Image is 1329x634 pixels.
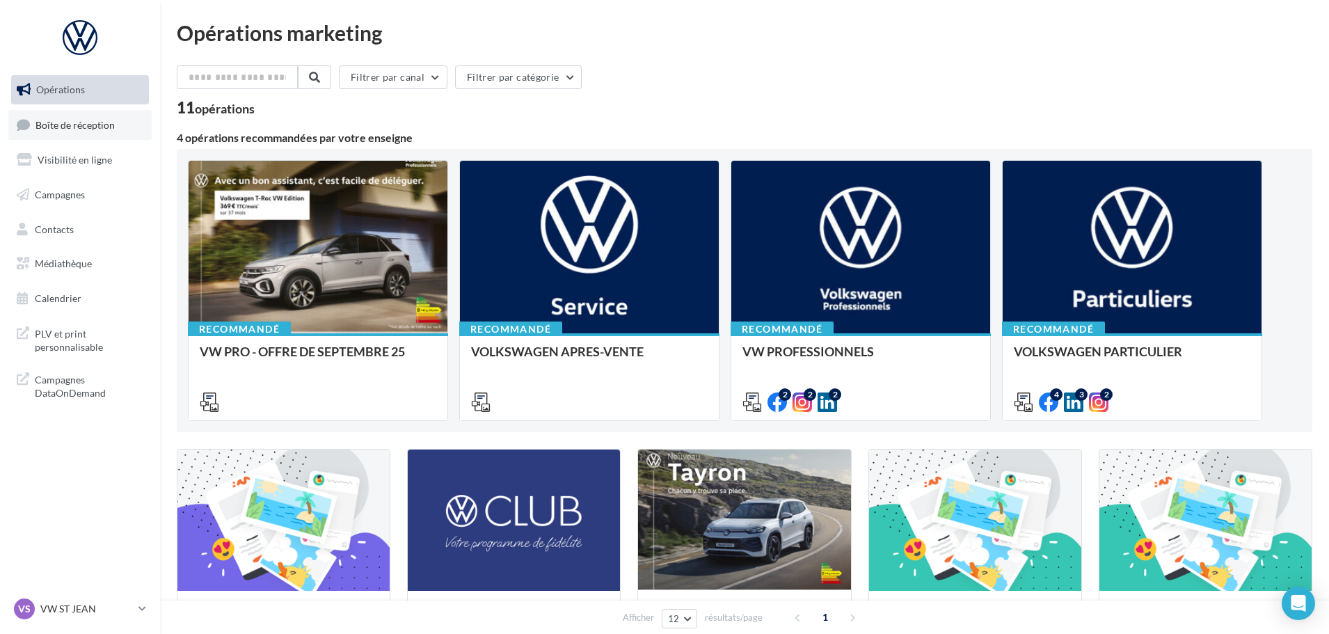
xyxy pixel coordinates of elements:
[35,324,143,354] span: PLV et print personnalisable
[18,602,31,616] span: VS
[8,75,152,104] a: Opérations
[668,613,680,624] span: 12
[1100,388,1113,401] div: 2
[35,189,85,200] span: Campagnes
[804,388,816,401] div: 2
[339,65,447,89] button: Filtrer par canal
[8,215,152,244] a: Contacts
[1075,388,1088,401] div: 3
[38,154,112,166] span: Visibilité en ligne
[459,322,562,337] div: Recommandé
[742,344,979,372] div: VW PROFESSIONNELS
[177,100,255,116] div: 11
[1050,388,1063,401] div: 4
[8,145,152,175] a: Visibilité en ligne
[36,84,85,95] span: Opérations
[177,22,1312,43] div: Opérations marketing
[8,284,152,313] a: Calendrier
[471,344,708,372] div: VOLKSWAGEN APRES-VENTE
[455,65,582,89] button: Filtrer par catégorie
[40,602,133,616] p: VW ST JEAN
[35,370,143,400] span: Campagnes DataOnDemand
[11,596,149,622] a: VS VW ST JEAN
[188,322,291,337] div: Recommandé
[829,388,841,401] div: 2
[1282,587,1315,620] div: Open Intercom Messenger
[8,249,152,278] a: Médiathèque
[1014,344,1250,372] div: VOLKSWAGEN PARTICULIER
[35,223,74,235] span: Contacts
[731,322,834,337] div: Recommandé
[177,132,1312,143] div: 4 opérations recommandées par votre enseigne
[8,180,152,209] a: Campagnes
[195,102,255,115] div: opérations
[35,292,81,304] span: Calendrier
[623,611,654,624] span: Afficher
[200,344,436,372] div: VW PRO - OFFRE DE SEPTEMBRE 25
[705,611,763,624] span: résultats/page
[8,110,152,140] a: Boîte de réception
[35,118,115,130] span: Boîte de réception
[662,609,697,628] button: 12
[814,606,836,628] span: 1
[8,319,152,360] a: PLV et print personnalisable
[8,365,152,406] a: Campagnes DataOnDemand
[35,257,92,269] span: Médiathèque
[779,388,791,401] div: 2
[1002,322,1105,337] div: Recommandé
